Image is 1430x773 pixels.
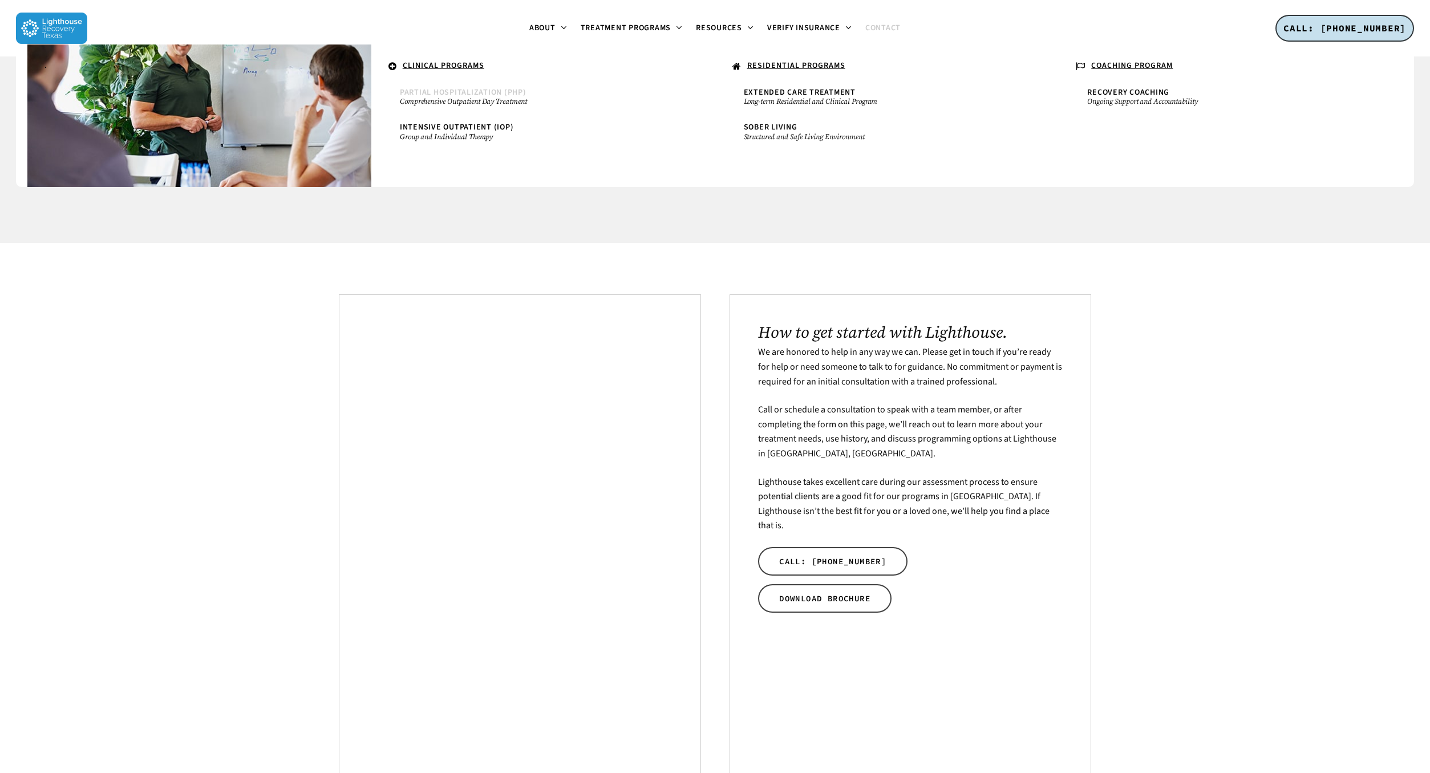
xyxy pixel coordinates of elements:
[581,22,671,34] span: Treatment Programs
[574,24,690,33] a: Treatment Programs
[383,56,704,78] a: CLINICAL PROGRAMS
[758,584,892,613] a: DOWNLOAD BROCHURE
[744,122,797,133] span: Sober Living
[758,346,1062,387] span: We are honored to help in any way we can. Please get in touch if you’re ready for help or need so...
[44,60,47,71] span: .
[865,22,901,34] span: Contact
[1091,60,1173,71] u: COACHING PROGRAM
[744,87,856,98] span: Extended Care Treatment
[738,83,1036,112] a: Extended Care TreatmentLong-term Residential and Clinical Program
[758,403,1062,475] p: Call or schedule a consultation to speak with a team member, or after completing the form on this...
[744,97,1031,106] small: Long-term Residential and Clinical Program
[779,556,886,567] span: CALL: [PHONE_NUMBER]
[744,132,1031,141] small: Structured and Safe Living Environment
[1081,83,1380,112] a: Recovery CoachingOngoing Support and Accountability
[696,22,742,34] span: Resources
[689,24,760,33] a: Resources
[1275,15,1414,42] a: CALL: [PHONE_NUMBER]
[400,87,526,98] span: Partial Hospitalization (PHP)
[747,60,845,71] u: RESIDENTIAL PROGRAMS
[394,83,692,112] a: Partial Hospitalization (PHP)Comprehensive Outpatient Day Treatment
[400,122,514,133] span: Intensive Outpatient (IOP)
[738,118,1036,147] a: Sober LivingStructured and Safe Living Environment
[779,593,870,604] span: DOWNLOAD BROCHURE
[760,24,858,33] a: Verify Insurance
[1070,56,1391,78] a: COACHING PROGRAM
[400,132,687,141] small: Group and Individual Therapy
[758,547,908,576] a: CALL: [PHONE_NUMBER]
[767,22,840,34] span: Verify Insurance
[400,97,687,106] small: Comprehensive Outpatient Day Treatment
[522,24,574,33] a: About
[39,56,360,76] a: .
[758,323,1062,341] h2: How to get started with Lighthouse.
[1087,87,1169,98] span: Recovery Coaching
[16,13,87,44] img: Lighthouse Recovery Texas
[403,60,484,71] u: CLINICAL PROGRAMS
[529,22,556,34] span: About
[858,24,908,33] a: Contact
[1283,22,1406,34] span: CALL: [PHONE_NUMBER]
[394,118,692,147] a: Intensive Outpatient (IOP)Group and Individual Therapy
[727,56,1048,78] a: RESIDENTIAL PROGRAMS
[1087,97,1374,106] small: Ongoing Support and Accountability
[758,476,1050,532] span: Lighthouse takes excellent care during our assessment process to ensure potential clients are a g...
